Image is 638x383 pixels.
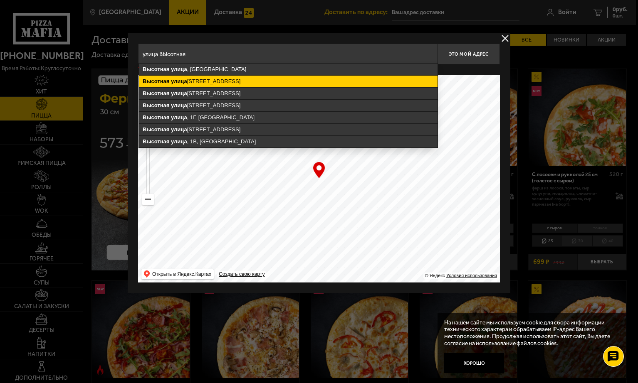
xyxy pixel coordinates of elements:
ymaps: Высотная [143,78,169,84]
ymaps: Высотная [143,66,169,72]
ymaps: , [GEOGRAPHIC_DATA] [139,64,438,75]
ymaps: [STREET_ADDRESS] [139,100,438,111]
a: Условия использования [446,273,497,278]
ymaps: Открыть в Яндекс.Картах [141,269,214,279]
ymaps: Высотная [143,138,169,145]
ymaps: Высотная [143,114,169,120]
ymaps: улица [171,66,187,72]
ymaps: Открыть в Яндекс.Картах [152,269,211,279]
button: Хорошо [444,353,504,373]
ymaps: улица [171,114,187,120]
ymaps: улица [171,138,187,145]
ymaps: Высотная [143,126,169,133]
ymaps: улица [171,90,187,96]
ymaps: улица [171,102,187,108]
ymaps: Высотная [143,102,169,108]
ymaps: Высотная [143,90,169,96]
ymaps: [STREET_ADDRESS] [139,76,438,87]
ymaps: [STREET_ADDRESS] [139,124,438,135]
ymaps: улица [171,126,187,133]
span: Это мой адрес [449,52,489,57]
button: Это мой адрес [438,44,500,64]
ymaps: улица [171,78,187,84]
ymaps: [STREET_ADDRESS] [139,88,438,99]
p: На нашем сайте мы используем cookie для сбора информации технического характера и обрабатываем IP... [444,319,617,347]
a: Создать свою карту [217,271,266,277]
ymaps: , 1Г, [GEOGRAPHIC_DATA] [139,112,438,123]
input: Введите адрес доставки [138,44,438,64]
p: Укажите дом на карте или в поле ввода [138,66,255,73]
button: delivery type [500,33,510,44]
ymaps: , 1В, [GEOGRAPHIC_DATA] [139,136,438,147]
ymaps: © Яндекс [425,273,445,278]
